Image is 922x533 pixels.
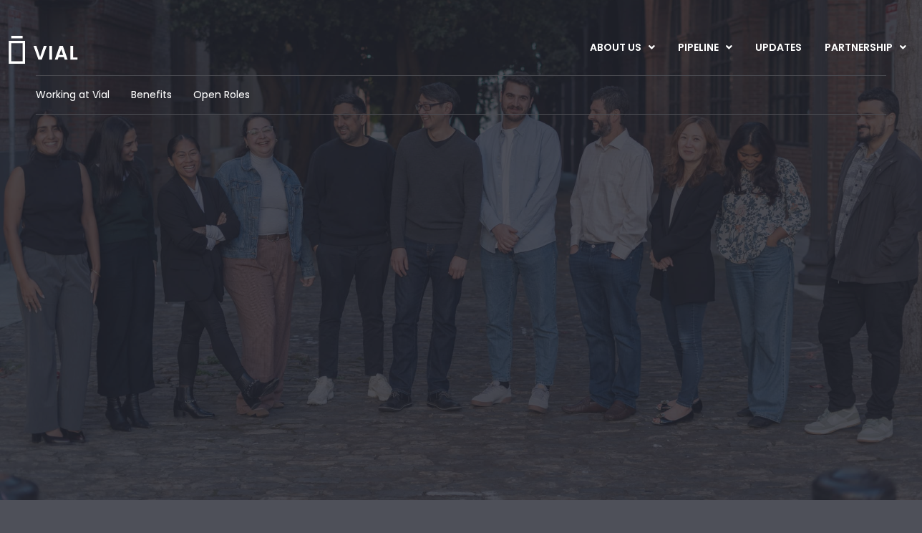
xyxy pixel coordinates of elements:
a: ABOUT USMenu Toggle [578,36,666,60]
a: PARTNERSHIPMenu Toggle [813,36,918,60]
a: Benefits [131,87,172,102]
a: PIPELINEMenu Toggle [666,36,743,60]
img: Vial Logo [7,36,79,64]
a: Open Roles [193,87,250,102]
a: Working at Vial [36,87,110,102]
a: UPDATES [744,36,812,60]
